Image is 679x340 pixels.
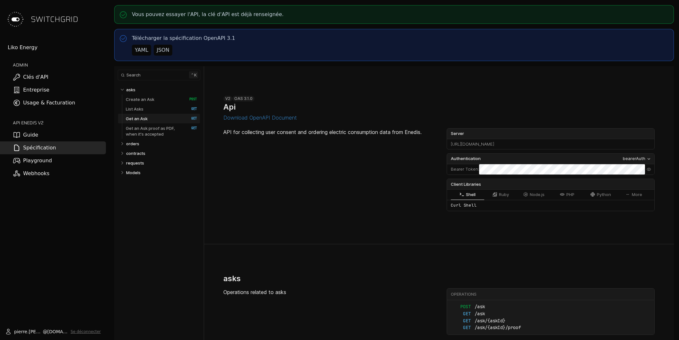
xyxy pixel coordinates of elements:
[223,274,241,283] h2: asks
[451,310,471,318] span: GET
[451,303,471,310] span: POST
[126,150,145,156] p: contracts
[475,324,521,331] span: /ask/{askId}/proof
[232,96,254,102] div: OAS 3.1.0
[223,96,232,102] div: v2
[13,62,106,68] h2: ADMIN
[447,179,654,189] div: Client Libraries
[185,97,197,102] span: POST
[223,288,431,296] p: Operations related to asks
[132,11,284,18] p: Vous pouvez essayer l'API, la clé d'API est déjà renseignée.
[189,71,198,78] kbd: k
[447,139,654,149] div: [URL][DOMAIN_NAME]
[126,125,183,137] p: Get an Ask proof as PDF, when it's accepted
[154,45,172,56] button: JSON
[475,318,505,325] span: /ask/{askId}
[126,85,197,94] a: asks
[597,192,611,197] span: Python
[185,116,197,121] span: GET
[185,126,197,130] span: GET
[447,300,654,335] ul: asks endpoints
[126,158,197,168] a: requests
[126,116,148,121] p: Get an Ask
[126,160,144,166] p: requests
[223,102,236,112] h1: Api
[223,115,297,121] button: Download OpenAPI Document
[126,96,154,102] p: Create an Ask
[447,129,654,139] label: Server
[451,166,478,173] label: Bearer Token
[126,106,143,112] p: List Asks
[13,120,106,126] h2: API ENEDIS v2
[126,148,197,158] a: contracts
[31,14,78,24] span: SWITCHGRID
[475,310,494,318] span: /ask
[185,107,197,111] span: GET
[451,310,650,318] a: GET/ask
[530,192,545,197] span: Node.js
[126,87,135,93] p: asks
[623,156,645,162] div: bearerAuth
[451,156,481,162] span: Authentication
[132,45,151,56] button: YAML
[8,44,106,51] div: Liko Energy
[566,192,574,197] span: PHP
[126,94,197,104] a: Create an Ask POST
[223,128,431,136] p: API for collecting user consent and ordering electric consumption data from Enedis.
[451,324,650,331] a: GET/ask/{askId}/proof
[191,72,194,77] span: ⌃
[447,200,654,211] div: Curl Shell
[135,46,148,54] div: YAML
[14,328,43,335] span: pierre.[PERSON_NAME]
[126,73,141,77] span: Search
[451,324,471,331] span: GET
[451,318,650,325] a: GET/ask/{askId}
[126,114,197,123] a: Get an Ask GET
[126,170,141,175] p: Models
[47,328,68,335] span: [DOMAIN_NAME]
[451,303,650,310] a: POST/ask
[466,192,476,197] span: Shell
[447,164,479,174] div: :
[621,155,653,162] button: bearerAuth
[157,46,169,54] div: JSON
[126,123,197,139] a: Get an Ask proof as PDF, when it's accepted GET
[5,9,26,30] img: Switchgrid Logo
[132,34,235,42] p: Télécharger la spécification OpenAPI 3.1
[451,318,471,325] span: GET
[499,192,509,197] span: Ruby
[126,141,139,147] p: orders
[451,291,653,297] div: Operations
[126,168,197,177] a: Models
[43,328,47,335] span: @
[126,139,197,148] a: orders
[71,329,101,334] button: Se déconnecter
[475,303,494,310] span: /ask
[126,104,197,114] a: List Asks GET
